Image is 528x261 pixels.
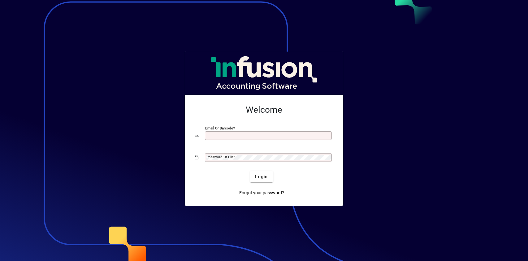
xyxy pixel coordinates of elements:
mat-label: Password or Pin [206,155,233,159]
mat-label: Email or Barcode [205,126,233,130]
h2: Welcome [195,105,333,115]
a: Forgot your password? [237,187,287,198]
span: Login [255,174,268,180]
span: Forgot your password? [239,190,284,196]
button: Login [250,171,273,182]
